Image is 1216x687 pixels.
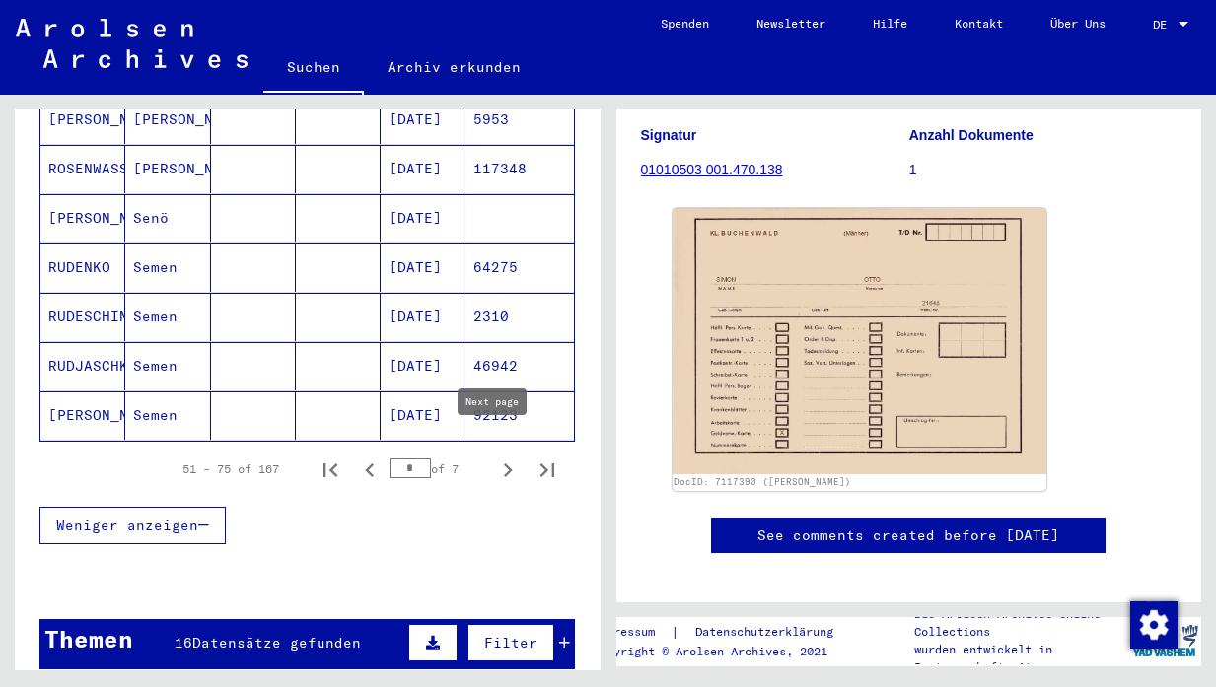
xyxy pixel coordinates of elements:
[125,194,210,242] mat-cell: Senö
[914,605,1127,641] p: Die Arolsen Archives Online-Collections
[593,643,857,660] p: Copyright © Arolsen Archives, 2021
[1153,18,1175,32] span: DE
[381,342,465,390] mat-cell: [DATE]
[125,293,210,341] mat-cell: Semen
[909,160,1177,180] p: 1
[125,145,210,193] mat-cell: [PERSON_NAME]
[40,293,125,341] mat-cell: RUDESCHIN
[40,391,125,440] mat-cell: [PERSON_NAME]
[125,342,210,390] mat-cell: Semen
[40,96,125,144] mat-cell: [PERSON_NAME]
[467,624,554,661] button: Filter
[593,622,857,643] div: |
[125,243,210,292] mat-cell: Semen
[381,293,465,341] mat-cell: [DATE]
[1129,600,1177,648] div: Zustimmung ändern
[680,622,857,643] a: Datenschutzerklärung
[44,621,133,656] div: Themen
[641,162,783,177] a: 01010503 001.470.138
[175,634,192,652] span: 16
[484,634,537,652] span: Filter
[350,449,390,489] button: Previous page
[909,127,1034,143] b: Anzahl Dokumente
[381,391,465,440] mat-cell: [DATE]
[757,525,1059,546] a: See comments created before [DATE]
[364,43,544,91] a: Archiv erkunden
[381,243,465,292] mat-cell: [DATE]
[311,449,350,489] button: First page
[674,476,851,487] a: DocID: 7117390 ([PERSON_NAME])
[40,243,125,292] mat-cell: RUDENKO
[465,243,573,292] mat-cell: 64275
[192,634,361,652] span: Datensätze gefunden
[1128,616,1202,665] img: yv_logo.png
[16,19,248,68] img: Arolsen_neg.svg
[465,342,573,390] mat-cell: 46942
[40,145,125,193] mat-cell: ROSENWASSER
[263,43,364,95] a: Suchen
[914,641,1127,676] p: wurden entwickelt in Partnerschaft mit
[390,459,488,478] div: of 7
[381,96,465,144] mat-cell: [DATE]
[56,516,198,534] span: Weniger anzeigen
[593,622,671,643] a: Impressum
[465,145,573,193] mat-cell: 117348
[641,127,697,143] b: Signatur
[465,96,573,144] mat-cell: 5953
[528,449,567,489] button: Last page
[39,507,226,544] button: Weniger anzeigen
[40,342,125,390] mat-cell: RUDJASCHKO
[1130,601,1178,649] img: Zustimmung ändern
[381,145,465,193] mat-cell: [DATE]
[125,96,210,144] mat-cell: [PERSON_NAME]
[182,460,279,478] div: 51 – 75 of 167
[465,391,573,440] mat-cell: 92123
[40,194,125,242] mat-cell: [PERSON_NAME]
[465,293,573,341] mat-cell: 2310
[125,391,210,440] mat-cell: Semen
[381,194,465,242] mat-cell: [DATE]
[673,208,1047,474] img: 001.jpg
[488,449,528,489] button: Next page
